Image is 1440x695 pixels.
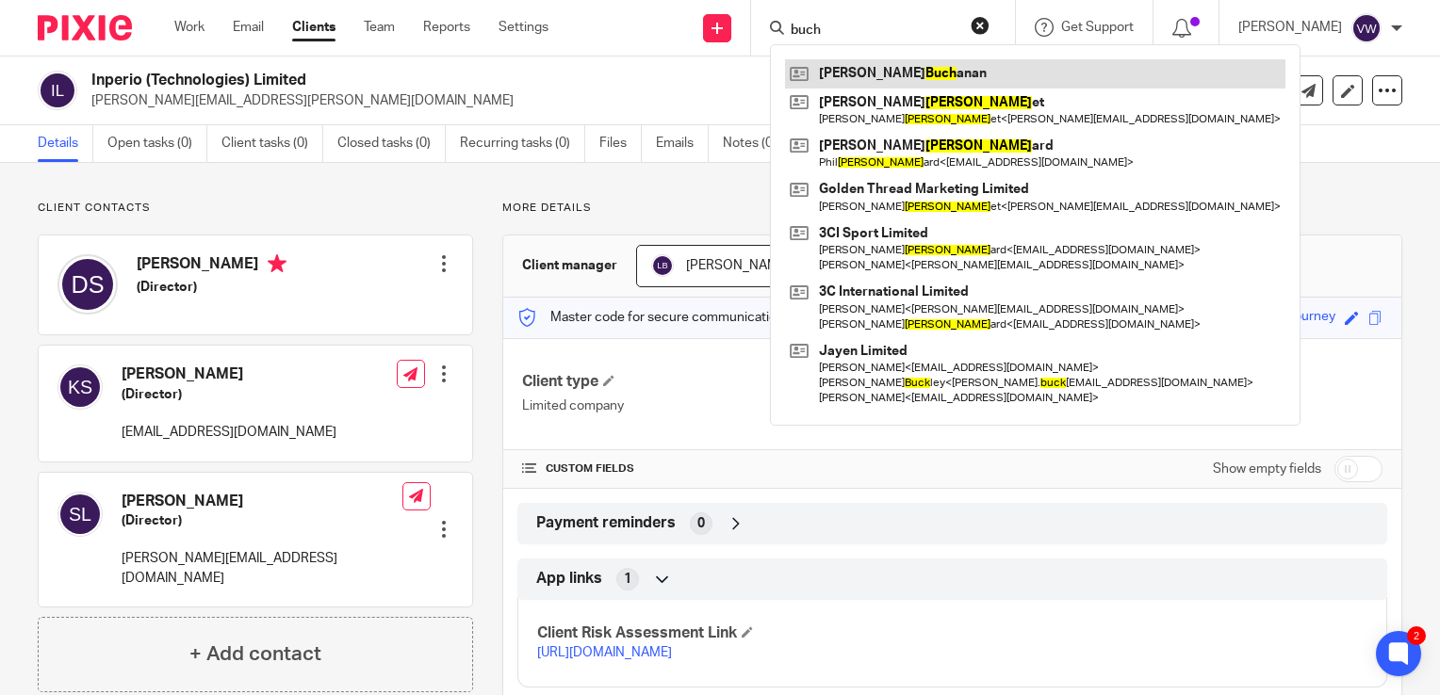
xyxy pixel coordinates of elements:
[599,125,642,162] a: Files
[292,18,335,37] a: Clients
[536,513,676,533] span: Payment reminders
[91,71,935,90] h2: Inperio (Technologies) Limited
[1407,626,1426,645] div: 2
[122,385,336,404] h5: (Director)
[57,364,103,410] img: svg%3E
[57,254,118,315] img: svg%3E
[537,623,952,643] h4: Client Risk Assessment Link
[57,492,103,537] img: svg%3E
[1118,307,1335,329] div: conservative-pink-pinstriped-journey
[423,18,470,37] a: Reports
[122,549,402,588] p: [PERSON_NAME][EMAIL_ADDRESS][DOMAIN_NAME]
[364,18,395,37] a: Team
[38,71,77,110] img: svg%3E
[137,254,286,278] h4: [PERSON_NAME]
[697,514,705,533] span: 0
[1061,21,1134,34] span: Get Support
[189,639,321,669] h4: + Add contact
[971,16,990,35] button: Clear
[537,646,672,659] a: [URL][DOMAIN_NAME]
[137,278,286,297] h5: (Director)
[122,492,402,511] h4: [PERSON_NAME]
[1213,460,1321,478] label: Show empty fields
[233,18,264,37] a: Email
[723,125,792,162] a: Notes (0)
[221,125,323,162] a: Client tasks (0)
[337,125,446,162] a: Closed tasks (0)
[122,423,336,442] p: [EMAIL_ADDRESS][DOMAIN_NAME]
[38,125,93,162] a: Details
[502,201,1402,216] p: More details
[624,570,631,589] span: 1
[122,364,336,384] h4: [PERSON_NAME]
[536,569,602,589] span: App links
[522,256,617,275] h3: Client manager
[174,18,205,37] a: Work
[91,91,1146,110] p: [PERSON_NAME][EMAIL_ADDRESS][PERSON_NAME][DOMAIN_NAME]
[38,15,132,40] img: Pixie
[1351,13,1382,43] img: svg%3E
[268,254,286,273] i: Primary
[789,23,958,40] input: Search
[522,396,952,415] p: Limited company
[107,125,207,162] a: Open tasks (0)
[1238,18,1342,37] p: [PERSON_NAME]
[522,461,952,477] h4: CUSTOM FIELDS
[122,511,402,530] h5: (Director)
[656,125,709,162] a: Emails
[686,259,790,272] span: [PERSON_NAME]
[517,308,843,327] p: Master code for secure communications and files
[38,201,473,216] p: Client contacts
[460,125,585,162] a: Recurring tasks (0)
[499,18,548,37] a: Settings
[651,254,674,277] img: svg%3E
[522,372,952,392] h4: Client type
